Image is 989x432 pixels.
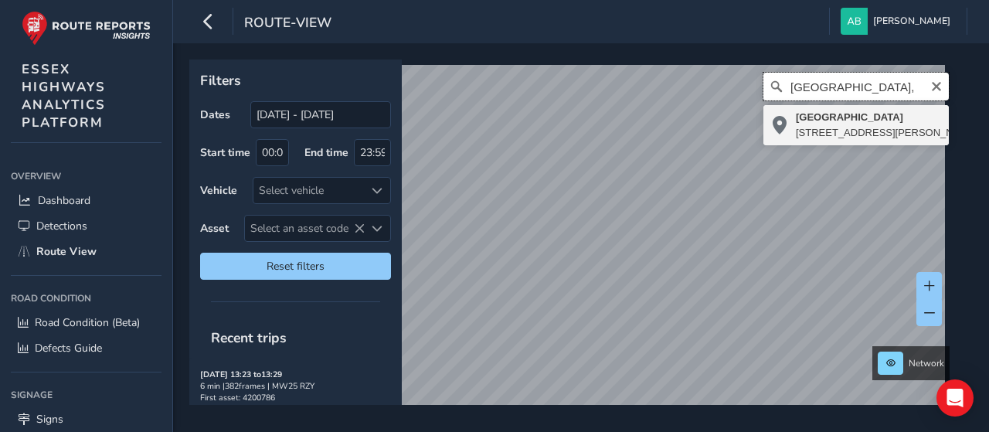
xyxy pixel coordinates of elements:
button: [PERSON_NAME] [841,8,956,35]
div: Open Intercom Messenger [936,379,974,417]
div: Select an asset code [365,216,390,241]
label: End time [304,145,348,160]
strong: [DATE] 13:23 to 13:29 [200,369,282,380]
a: Detections [11,213,161,239]
canvas: Map [195,65,945,423]
div: [STREET_ADDRESS][PERSON_NAME] [796,125,978,141]
label: Dates [200,107,230,122]
label: Asset [200,221,229,236]
img: rr logo [22,11,151,46]
span: Route View [36,244,97,259]
label: Start time [200,145,250,160]
span: Select an asset code [245,216,365,241]
span: Road Condition (Beta) [35,315,140,330]
input: Search [763,73,949,100]
div: Signage [11,383,161,406]
a: Route View [11,239,161,264]
span: Network [909,357,944,369]
a: Signs [11,406,161,432]
button: Reset filters [200,253,391,280]
span: Dashboard [38,193,90,208]
span: Signs [36,412,63,427]
span: Recent trips [200,318,297,358]
a: Road Condition (Beta) [11,310,161,335]
img: diamond-layout [841,8,868,35]
p: Filters [200,70,391,90]
span: Reset filters [212,259,379,274]
span: ESSEX HIGHWAYS ANALYTICS PLATFORM [22,60,106,131]
span: route-view [244,13,331,35]
div: [GEOGRAPHIC_DATA] [796,110,978,125]
span: Detections [36,219,87,233]
div: 6 min | 382 frames | MW25 RZY [200,380,391,392]
button: Clear [930,78,943,93]
span: First asset: 4200786 [200,392,275,403]
span: Defects Guide [35,341,102,355]
div: Select vehicle [253,178,365,203]
div: Road Condition [11,287,161,310]
a: Dashboard [11,188,161,213]
a: Defects Guide [11,335,161,361]
div: Overview [11,165,161,188]
span: [PERSON_NAME] [873,8,950,35]
label: Vehicle [200,183,237,198]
